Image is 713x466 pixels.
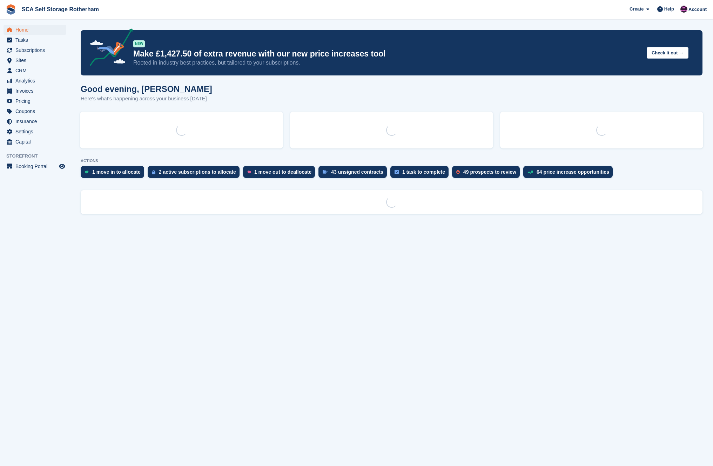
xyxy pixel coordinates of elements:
[4,86,66,96] a: menu
[452,166,523,181] a: 49 prospects to review
[523,166,616,181] a: 64 price increase opportunities
[15,161,58,171] span: Booking Portal
[254,169,311,175] div: 1 move out to deallocate
[15,35,58,45] span: Tasks
[133,49,641,59] p: Make £1,427.50 of extra revenue with our new price increases tool
[4,137,66,147] a: menu
[647,47,688,59] button: Check it out →
[4,116,66,126] a: menu
[664,6,674,13] span: Help
[85,170,89,174] img: move_ins_to_allocate_icon-fdf77a2bb77ea45bf5b3d319d69a93e2d87916cf1d5bf7949dd705db3b84f3ca.svg
[6,153,70,160] span: Storefront
[688,6,707,13] span: Account
[318,166,390,181] a: 43 unsigned contracts
[4,25,66,35] a: menu
[4,96,66,106] a: menu
[15,66,58,75] span: CRM
[537,169,609,175] div: 64 price increase opportunities
[323,170,328,174] img: contract_signature_icon-13c848040528278c33f63329250d36e43548de30e8caae1d1a13099fd9432cc5.svg
[527,171,533,174] img: price_increase_opportunities-93ffe204e8149a01c8c9dc8f82e8f89637d9d84a8eef4429ea346261dce0b2c0.svg
[463,169,516,175] div: 49 prospects to review
[81,95,212,103] p: Here's what's happening across your business [DATE]
[81,166,148,181] a: 1 move in to allocate
[4,161,66,171] a: menu
[680,6,687,13] img: Dale Chapman
[243,166,318,181] a: 1 move out to deallocate
[15,25,58,35] span: Home
[15,106,58,116] span: Coupons
[4,35,66,45] a: menu
[81,84,212,94] h1: Good evening, [PERSON_NAME]
[4,66,66,75] a: menu
[456,170,460,174] img: prospect-51fa495bee0391a8d652442698ab0144808aea92771e9ea1ae160a38d050c398.svg
[15,76,58,86] span: Analytics
[19,4,102,15] a: SCA Self Storage Rotherham
[4,76,66,86] a: menu
[133,40,145,47] div: NEW
[15,96,58,106] span: Pricing
[402,169,445,175] div: 1 task to complete
[15,137,58,147] span: Capital
[4,55,66,65] a: menu
[92,169,141,175] div: 1 move in to allocate
[395,170,399,174] img: task-75834270c22a3079a89374b754ae025e5fb1db73e45f91037f5363f120a921f8.svg
[247,170,251,174] img: move_outs_to_deallocate_icon-f764333ba52eb49d3ac5e1228854f67142a1ed5810a6f6cc68b1a99e826820c5.svg
[159,169,236,175] div: 2 active subscriptions to allocate
[6,4,16,15] img: stora-icon-8386f47178a22dfd0bd8f6a31ec36ba5ce8667c1dd55bd0f319d3a0aa187defe.svg
[15,127,58,137] span: Settings
[58,162,66,171] a: Preview store
[152,170,155,174] img: active_subscription_to_allocate_icon-d502201f5373d7db506a760aba3b589e785aa758c864c3986d89f69b8ff3...
[4,127,66,137] a: menu
[331,169,383,175] div: 43 unsigned contracts
[81,159,702,163] p: ACTIONS
[15,55,58,65] span: Sites
[84,28,133,68] img: price-adjustments-announcement-icon-8257ccfd72463d97f412b2fc003d46551f7dbcb40ab6d574587a9cd5c0d94...
[390,166,452,181] a: 1 task to complete
[148,166,243,181] a: 2 active subscriptions to allocate
[15,45,58,55] span: Subscriptions
[4,45,66,55] a: menu
[4,106,66,116] a: menu
[133,59,641,67] p: Rooted in industry best practices, but tailored to your subscriptions.
[15,86,58,96] span: Invoices
[15,116,58,126] span: Insurance
[630,6,644,13] span: Create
